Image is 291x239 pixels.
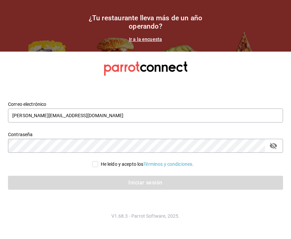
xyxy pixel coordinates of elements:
[143,161,194,167] a: Términos y condiciones.
[8,109,283,122] input: Ingresa tu correo electrónico
[79,14,212,31] h1: ¿Tu restaurante lleva más de un año operando?
[8,132,283,136] label: Contraseña
[129,37,162,42] a: Ir a la encuesta
[8,102,283,106] label: Correo electrónico
[268,140,279,151] button: passwordField
[101,161,194,168] div: He leído y acepto los
[8,213,283,219] p: V1.68.3 - Parrot Software, 2025.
